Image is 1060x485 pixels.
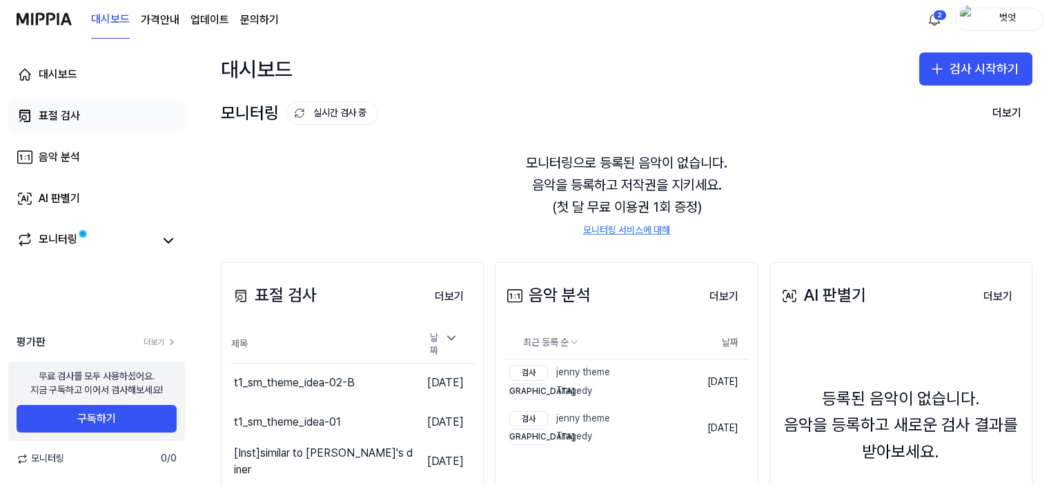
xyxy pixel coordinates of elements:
td: [DATE] [413,442,475,481]
div: Tragedy [509,384,610,399]
button: 실시간 검사 중 [286,101,378,125]
a: 더보기 [972,281,1023,310]
td: [DATE] [696,405,749,451]
div: 등록된 음악이 없습니다. 음악을 등록하고 새로운 검사 결과를 받아보세요. [778,386,1023,465]
div: 모니터링 [221,100,378,126]
a: 더보기 [698,281,749,310]
a: 더보기 [424,281,475,310]
div: 음악 분석 [39,149,80,166]
a: 모니터링 [17,231,155,250]
button: profile벗엇 [955,8,1043,31]
div: jenny theme [509,411,610,427]
div: t1_sm_theme_idea-02-B [234,375,355,391]
span: 평가판 [17,334,46,350]
a: 음악 분석 [8,141,185,174]
div: 2 [933,10,947,21]
a: 문의하기 [240,12,279,28]
div: [DEMOGRAPHIC_DATA] [509,429,548,445]
div: 모니터링으로 등록된 음악이 없습니다. 음악을 등록하고 저작권을 지키세요. (첫 달 무료 이용권 1회 증정) [221,135,1032,254]
a: 대시보드 [91,1,130,39]
button: 더보기 [972,283,1023,310]
a: 더보기 [144,337,177,348]
span: 0 / 0 [161,452,177,466]
div: [Inst] similar to [PERSON_NAME]'s diner [234,445,413,478]
a: 업데이트 [190,12,229,28]
td: [DATE] [413,402,475,442]
button: 검사 시작하기 [919,52,1032,86]
div: 모니터링 [39,231,77,250]
img: profile [960,6,976,33]
div: t1_sm_theme_idea-01 [234,414,341,430]
div: 음악 분석 [504,282,591,308]
th: 날짜 [696,326,749,359]
button: 더보기 [981,99,1032,127]
div: 표절 검사 [39,108,80,124]
span: 모니터링 [17,452,64,466]
div: AI 판별기 [39,190,80,207]
td: [DATE] [413,363,475,402]
th: 제목 [230,326,413,364]
div: 벗엇 [981,11,1034,26]
td: [DATE] [696,359,749,406]
a: 검사jenny theme[DEMOGRAPHIC_DATA]Tragedy [504,359,696,405]
a: 가격안내 [141,12,179,28]
button: 더보기 [698,283,749,310]
img: 알림 [926,11,943,28]
div: 표절 검사 [230,282,317,308]
div: 검사 [509,365,548,381]
button: 구독하기 [17,405,177,433]
div: 검사 [509,411,548,427]
a: 표절 검사 [8,99,185,132]
div: 대시보드 [39,66,77,83]
div: 무료 검사를 모두 사용하셨어요. 지금 구독하고 이어서 검사해보세요! [30,370,163,397]
div: jenny theme [509,365,610,381]
div: 대시보드 [221,52,293,86]
button: 알림2 [923,8,945,30]
a: 모니터링 서비스에 대해 [583,224,670,237]
div: Tragedy [509,429,610,445]
div: 날짜 [424,327,464,362]
a: AI 판별기 [8,182,185,215]
div: AI 판별기 [778,282,866,308]
button: 더보기 [424,283,475,310]
div: [DEMOGRAPHIC_DATA] [509,384,548,399]
a: 검사jenny theme[DEMOGRAPHIC_DATA]Tragedy [504,406,696,451]
a: 대시보드 [8,58,185,91]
